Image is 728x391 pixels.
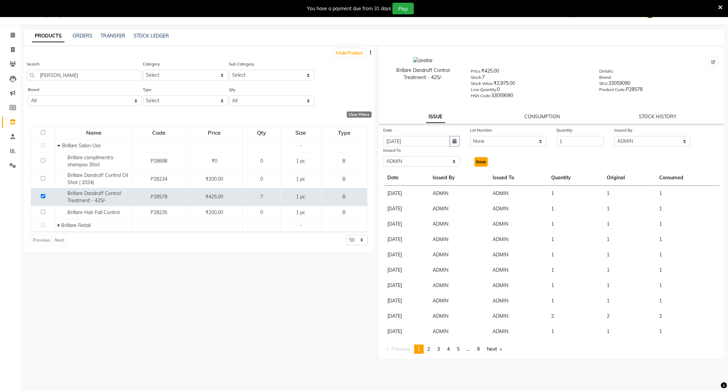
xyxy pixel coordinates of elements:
label: HSN Code: [471,93,491,99]
td: ADMIN [489,201,547,216]
th: Issued By [429,170,489,186]
nav: Pagination [384,345,720,354]
span: Collapse Row [57,142,62,149]
span: B [343,194,346,200]
a: PRODUCTS [32,30,64,42]
span: ₹200.00 [205,176,223,182]
td: ADMIN [429,201,489,216]
label: Details: [600,68,614,74]
td: 1 [603,247,655,262]
td: ADMIN [429,262,489,278]
td: 1 [655,232,719,247]
button: Pay [392,3,414,14]
th: Issued To [489,170,547,186]
span: B [343,209,346,215]
div: Size [281,126,321,139]
td: ADMIN [429,309,489,324]
span: P28235 [151,209,168,215]
label: Issued To [384,147,401,153]
a: STOCK LEDGER [134,33,169,39]
td: 1 [603,201,655,216]
td: ADMIN [489,262,547,278]
div: Qty [243,126,280,139]
td: 1 [547,232,603,247]
label: Qty [229,87,236,93]
td: [DATE] [384,201,429,216]
td: 1 [655,186,719,201]
div: ₹2,975.00 [471,80,589,89]
a: TRANSFER [100,33,125,39]
td: ADMIN [489,293,547,309]
span: 9 [477,346,480,352]
td: ADMIN [489,247,547,262]
td: 1 [547,186,603,201]
label: SKU: [600,80,609,87]
span: 2 [428,346,430,352]
td: 1 [655,201,719,216]
td: 1 [547,324,603,339]
label: Sub Category [229,61,254,67]
td: 1 [655,247,719,262]
td: ADMIN [429,278,489,293]
span: 1 pc [296,209,306,215]
span: 7 [260,194,263,200]
span: 5 [457,346,460,352]
td: [DATE] [384,232,429,247]
span: 1 pc [296,176,306,182]
label: Lot Number [470,127,493,133]
th: Quantity [547,170,603,186]
td: [DATE] [384,262,429,278]
div: 33059090 [471,92,589,102]
div: Name [56,126,131,139]
span: Brillare Hair Fall Control [67,209,120,215]
td: 2 [603,309,655,324]
label: Brand [28,87,39,93]
td: 1 [547,216,603,232]
span: - [300,142,302,149]
label: Search [27,61,40,67]
span: Brillare Dandruff Control Treatment - 425/- [67,190,121,204]
span: P28698 [151,158,168,164]
td: 1 [603,216,655,232]
label: Category [143,61,160,67]
img: avatar [413,57,433,64]
td: ADMIN [489,232,547,247]
span: 1 [418,346,420,352]
a: Next [484,345,506,354]
label: Quantity [557,127,573,133]
div: Price [187,126,242,139]
div: ₹425.00 [471,67,589,77]
td: 1 [547,262,603,278]
div: You have a payment due from 31 days [307,5,391,12]
span: ₹425.00 [205,194,223,200]
td: 1 [603,186,655,201]
span: ₹200.00 [205,209,223,215]
td: 1 [655,216,719,232]
td: [DATE] [384,247,429,262]
td: 1 [655,262,719,278]
td: [DATE] [384,186,429,201]
td: 1 [547,293,603,309]
div: 0 [471,86,589,95]
span: - [300,222,302,228]
td: ADMIN [429,186,489,201]
span: Brillare complimentry shampoo 30ml [67,154,113,168]
span: Brillare Retail [61,222,91,228]
span: Issue [476,159,486,164]
td: ADMIN [429,293,489,309]
td: [DATE] [384,324,429,339]
td: ADMIN [429,216,489,232]
span: Expand Row [57,222,61,228]
td: 2 [547,309,603,324]
div: 33059090 [600,80,718,89]
td: ADMIN [489,324,547,339]
label: Price: [471,68,481,74]
div: Code [133,126,186,139]
label: Stock: [471,74,482,80]
td: 1 [603,324,655,339]
label: Product Code: [600,87,626,93]
span: B [343,158,346,164]
td: 1 [547,201,603,216]
span: Previous [392,346,411,352]
a: STOCK HISTORY [639,114,677,120]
